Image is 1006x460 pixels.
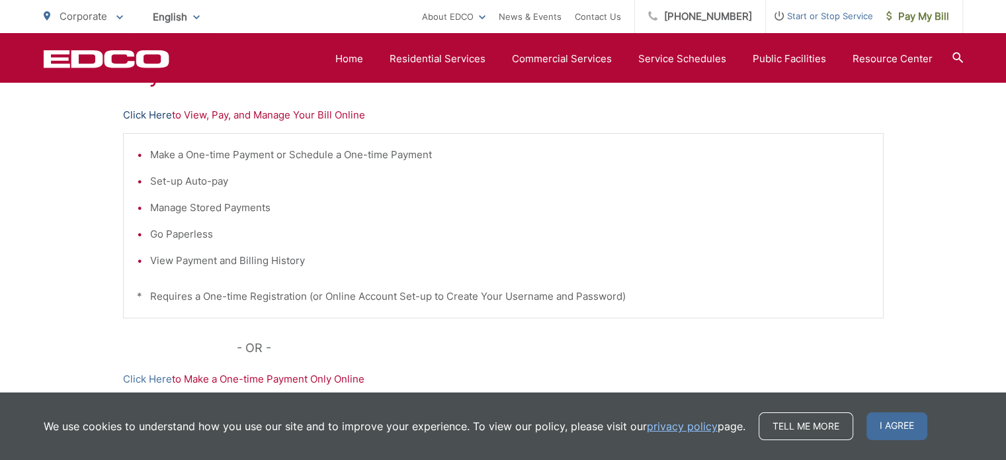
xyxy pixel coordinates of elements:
[886,9,949,24] span: Pay My Bill
[638,51,726,67] a: Service Schedules
[137,289,870,304] p: * Requires a One-time Registration (or Online Account Set-up to Create Your Username and Password)
[123,107,884,123] p: to View, Pay, and Manage Your Bill Online
[150,200,870,216] li: Manage Stored Payments
[499,9,562,24] a: News & Events
[123,371,172,387] a: Click Here
[335,51,363,67] a: Home
[512,51,612,67] a: Commercial Services
[866,412,927,440] span: I agree
[60,10,107,23] span: Corporate
[150,253,870,269] li: View Payment and Billing History
[853,51,933,67] a: Resource Center
[237,338,884,358] p: - OR -
[150,173,870,189] li: Set-up Auto-pay
[123,107,172,123] a: Click Here
[753,51,826,67] a: Public Facilities
[123,371,884,387] p: to Make a One-time Payment Only Online
[44,418,745,434] p: We use cookies to understand how you use our site and to improve your experience. To view our pol...
[150,226,870,242] li: Go Paperless
[44,50,169,68] a: EDCD logo. Return to the homepage.
[422,9,485,24] a: About EDCO
[390,51,485,67] a: Residential Services
[647,418,718,434] a: privacy policy
[759,412,853,440] a: Tell me more
[150,147,870,163] li: Make a One-time Payment or Schedule a One-time Payment
[575,9,621,24] a: Contact Us
[143,5,210,28] span: English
